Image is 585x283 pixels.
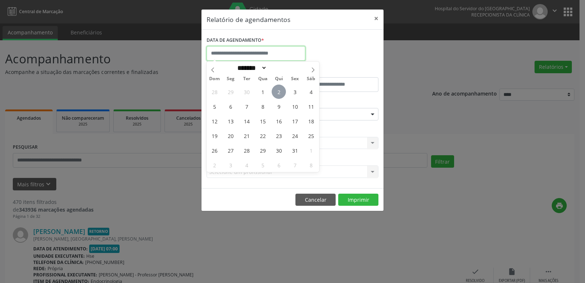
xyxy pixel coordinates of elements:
span: Outubro 30, 2025 [272,143,286,157]
span: Novembro 6, 2025 [272,158,286,172]
input: Year [267,64,291,72]
span: Outubro 17, 2025 [288,114,302,128]
span: Outubro 29, 2025 [256,143,270,157]
span: Setembro 30, 2025 [239,85,254,99]
span: Outubro 22, 2025 [256,129,270,143]
span: Novembro 7, 2025 [288,158,302,172]
button: Close [369,10,384,27]
span: Outubro 14, 2025 [239,114,254,128]
h5: Relatório de agendamentos [207,15,290,24]
span: Outubro 9, 2025 [272,99,286,113]
span: Outubro 24, 2025 [288,129,302,143]
span: Outubro 31, 2025 [288,143,302,157]
button: Cancelar [295,194,336,206]
span: Outubro 13, 2025 [223,114,238,128]
span: Outubro 11, 2025 [304,99,318,113]
span: Setembro 28, 2025 [207,85,222,99]
span: Novembro 2, 2025 [207,158,222,172]
span: Outubro 21, 2025 [239,129,254,143]
select: Month [235,64,267,72]
span: Outubro 5, 2025 [207,99,222,113]
span: Outubro 18, 2025 [304,114,318,128]
span: Outubro 19, 2025 [207,129,222,143]
span: Outubro 25, 2025 [304,129,318,143]
span: Outubro 23, 2025 [272,129,286,143]
span: Outubro 2, 2025 [272,85,286,99]
span: Outubro 16, 2025 [272,114,286,128]
span: Outubro 7, 2025 [239,99,254,113]
span: Dom [207,77,223,81]
span: Outubro 8, 2025 [256,99,270,113]
span: Setembro 29, 2025 [223,85,238,99]
span: Outubro 28, 2025 [239,143,254,157]
span: Outubro 4, 2025 [304,85,318,99]
span: Novembro 3, 2025 [223,158,238,172]
span: Sex [287,77,303,81]
span: Outubro 1, 2025 [256,85,270,99]
span: Outubro 15, 2025 [256,114,270,128]
span: Outubro 3, 2025 [288,85,302,99]
span: Novembro 1, 2025 [304,143,318,157]
span: Ter [239,77,255,81]
span: Sáb [303,77,319,81]
span: Novembro 8, 2025 [304,158,318,172]
span: Seg [223,77,239,81]
span: Qui [271,77,287,81]
span: Outubro 6, 2025 [223,99,238,113]
label: DATA DE AGENDAMENTO [207,35,264,46]
span: Outubro 10, 2025 [288,99,302,113]
span: Novembro 5, 2025 [256,158,270,172]
span: Outubro 27, 2025 [223,143,238,157]
span: Novembro 4, 2025 [239,158,254,172]
span: Qua [255,77,271,81]
button: Imprimir [338,194,378,206]
span: Outubro 26, 2025 [207,143,222,157]
span: Outubro 20, 2025 [223,129,238,143]
label: ATÉ [294,66,378,77]
span: Outubro 12, 2025 [207,114,222,128]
